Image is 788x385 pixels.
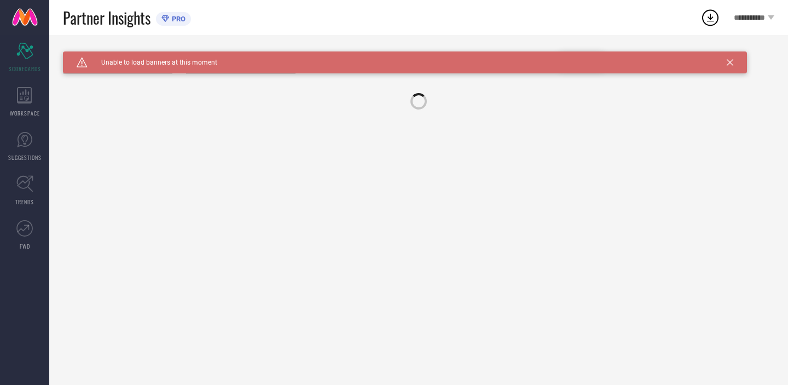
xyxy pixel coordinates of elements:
span: TRENDS [15,198,34,206]
span: SCORECARDS [9,65,41,73]
div: Open download list [700,8,720,27]
span: PRO [169,15,186,23]
span: WORKSPACE [10,109,40,117]
div: Brand [63,51,172,59]
span: FWD [20,242,30,250]
span: Unable to load banners at this moment [88,59,217,66]
span: Partner Insights [63,7,150,29]
span: SUGGESTIONS [8,153,42,162]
